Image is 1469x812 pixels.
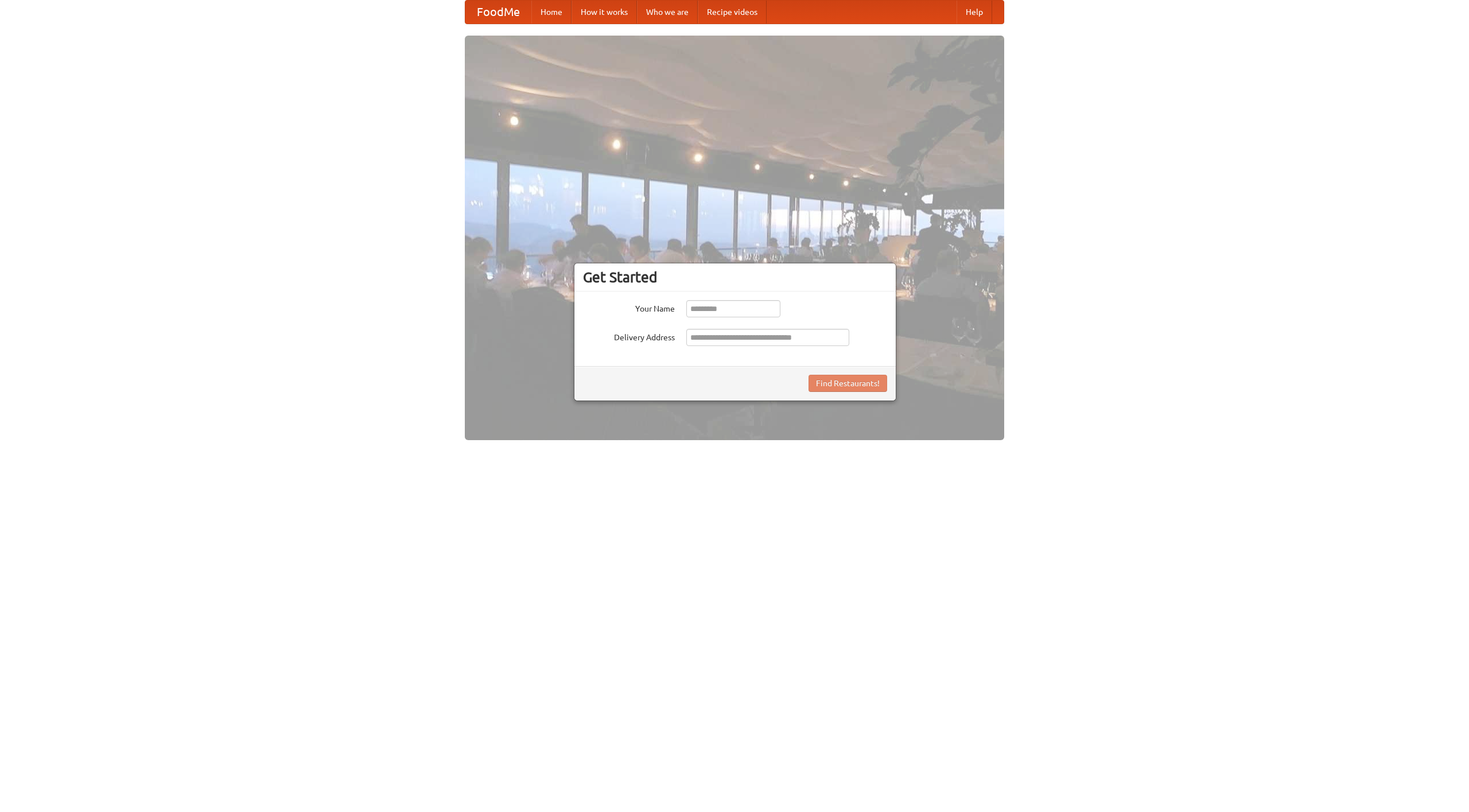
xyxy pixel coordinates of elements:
a: Help [957,1,992,24]
a: Recipe videos [698,1,767,24]
button: Find Restaurants! [809,375,887,392]
label: Your Name [583,300,675,314]
a: FoodMe [465,1,531,24]
a: How it works [572,1,637,24]
h3: Get Started [583,269,887,286]
a: Who we are [637,1,698,24]
label: Delivery Address [583,329,675,343]
a: Home [531,1,572,24]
